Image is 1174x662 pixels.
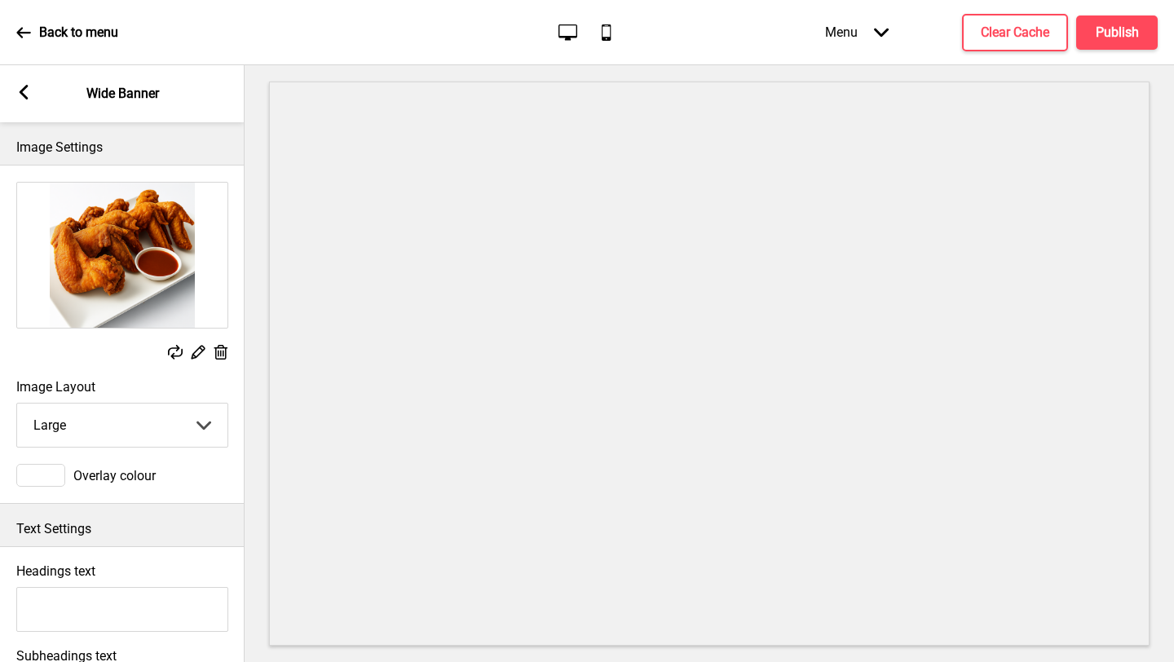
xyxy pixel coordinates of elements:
[16,379,228,395] label: Image Layout
[86,85,159,103] p: Wide Banner
[1076,15,1158,50] button: Publish
[16,520,228,538] p: Text Settings
[39,24,118,42] p: Back to menu
[16,563,95,579] label: Headings text
[1096,24,1139,42] h4: Publish
[809,8,905,56] div: Menu
[981,24,1049,42] h4: Clear Cache
[16,11,118,55] a: Back to menu
[16,139,228,157] p: Image Settings
[73,468,156,483] span: Overlay colour
[17,183,227,328] img: Image
[16,464,228,487] div: Overlay colour
[962,14,1068,51] button: Clear Cache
